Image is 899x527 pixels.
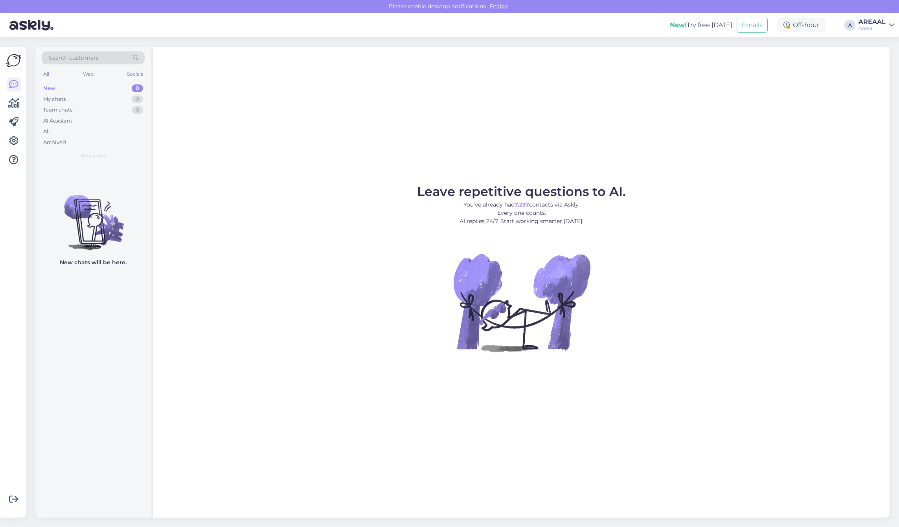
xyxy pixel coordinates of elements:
[81,152,106,159] span: New chats
[43,117,72,125] div: AI Assistant
[60,258,127,267] p: New chats will be here.
[777,18,825,32] div: Off-hour
[451,232,592,373] img: No Chat active
[515,201,529,208] b: 7,237
[844,20,855,31] div: A
[859,25,886,31] div: Areaal
[125,69,145,79] div: Socials
[43,95,66,103] div: My chats
[43,128,50,135] div: All
[43,106,72,114] div: Team chats
[417,184,626,199] span: Leave repetitive questions to AI.
[670,20,734,30] div: Try free [DATE]:
[670,21,687,29] b: New!
[6,53,21,68] img: Askly Logo
[132,106,143,114] div: 0
[859,19,894,31] a: AREAALAreaal
[737,18,768,33] button: Emails
[43,84,55,92] div: New
[859,19,886,25] div: AREAAL
[487,3,510,10] span: Enable
[417,201,626,225] p: You’ve already had contacts via Askly. Every one counts. AI replies 24/7. Start working smarter [...
[43,139,66,146] div: Archived
[49,54,99,62] span: Search customers
[81,69,95,79] div: Web
[35,181,151,251] img: No chats
[42,69,51,79] div: All
[132,95,143,103] div: 0
[132,84,143,92] div: 0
